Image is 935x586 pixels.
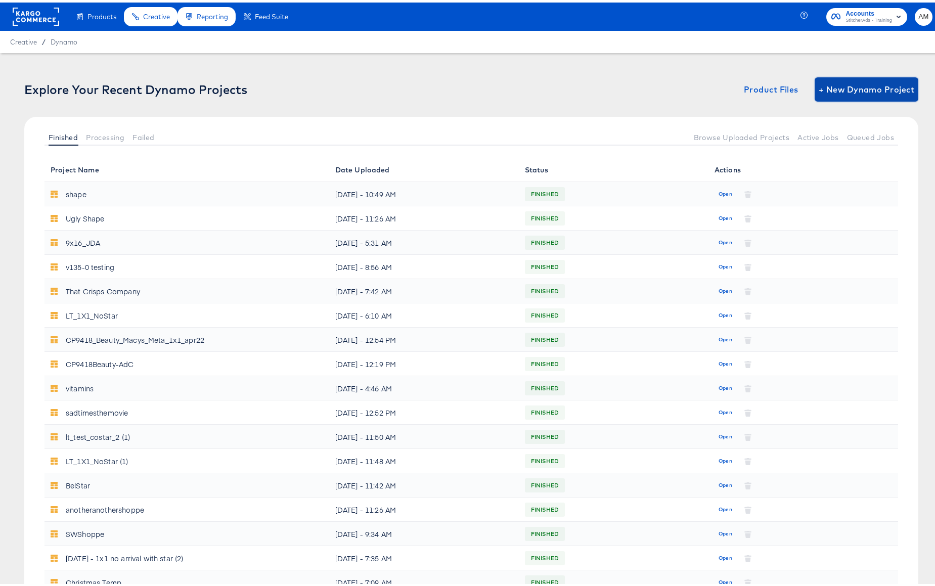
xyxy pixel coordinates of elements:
[719,308,732,318] span: Open
[24,80,247,94] div: Explore Your Recent Dynamo Projects
[335,548,513,564] div: [DATE] - 7:35 AM
[744,80,798,94] span: Product Files
[719,527,732,536] span: Open
[143,10,170,18] span: Creative
[335,305,513,321] div: [DATE] - 6:10 AM
[919,9,928,20] span: AM
[87,10,116,18] span: Products
[708,155,898,179] th: Actions
[715,281,736,297] button: Open
[335,208,513,224] div: [DATE] - 11:26 AM
[525,329,565,345] span: FINISHED
[719,284,732,293] span: Open
[719,478,732,487] span: Open
[525,378,565,394] span: FINISHED
[335,353,513,370] div: [DATE] - 12:19 PM
[525,499,565,515] span: FINISHED
[525,548,565,564] span: FINISHED
[66,232,100,248] div: 9x16_JDA
[519,155,708,179] th: Status
[66,208,105,224] div: Ugly Shape
[66,523,104,539] div: SWShoppe
[66,450,128,467] div: LT_1X1_NoStar (1)
[49,131,78,139] span: Finished
[335,523,513,539] div: [DATE] - 9:34 AM
[525,232,565,248] span: FINISHED
[86,131,124,139] span: Processing
[715,499,736,515] button: Open
[335,450,513,467] div: [DATE] - 11:48 AM
[719,236,732,245] span: Open
[329,155,519,179] th: Date Uploaded
[66,426,130,442] div: lt_test_costar_2 (1)
[715,256,736,273] button: Open
[715,523,736,539] button: Open
[66,305,118,321] div: LT_1X1_NoStar
[132,131,154,139] span: Failed
[525,402,565,418] span: FINISHED
[719,575,732,584] span: Open
[44,155,329,179] th: Project Name
[255,10,288,18] span: Feed Suite
[525,184,565,200] span: FINISHED
[335,378,513,394] div: [DATE] - 4:46 AM
[715,548,736,564] button: Open
[797,131,838,139] span: Active Jobs
[719,357,732,366] span: Open
[335,402,513,418] div: [DATE] - 12:52 PM
[66,548,184,564] div: [DATE] - 1x1 no arrival with star (2)
[66,499,144,515] div: anotheranothershoppe
[715,353,736,370] button: Open
[719,551,732,560] span: Open
[66,281,140,297] div: That Crisps Company
[335,232,513,248] div: [DATE] - 5:31 AM
[719,260,732,269] span: Open
[719,454,732,463] span: Open
[525,281,565,297] span: FINISHED
[335,184,513,200] div: [DATE] - 10:49 AM
[845,6,892,17] span: Accounts
[66,353,133,370] div: CP9418Beauty-AdC
[694,131,790,139] span: Browse Uploaded Projects
[525,523,565,539] span: FINISHED
[715,402,736,418] button: Open
[10,35,37,43] span: Creative
[525,305,565,321] span: FINISHED
[740,75,803,99] button: Product Files
[66,402,128,418] div: sadtimesthemovie
[715,184,736,200] button: Open
[335,329,513,345] div: [DATE] - 12:54 PM
[335,475,513,491] div: [DATE] - 11:42 AM
[915,6,932,23] button: AM
[719,405,732,415] span: Open
[51,35,77,43] a: Dynamo
[66,256,114,273] div: v135-0 testing
[66,329,204,345] div: CP9418_Beauty_Macys_Meta_1x1_apr22
[719,333,732,342] span: Open
[715,426,736,442] button: Open
[847,131,894,139] span: Queued Jobs
[197,10,228,18] span: Reporting
[66,378,94,394] div: vitamins
[66,475,90,491] div: BelStar
[715,450,736,467] button: Open
[715,305,736,321] button: Open
[715,378,736,394] button: Open
[719,381,732,390] span: Open
[715,329,736,345] button: Open
[66,184,86,200] div: shape
[37,35,51,43] span: /
[525,208,565,224] span: FINISHED
[525,426,565,442] span: FINISHED
[719,211,732,220] span: Open
[715,208,736,224] button: Open
[719,187,732,196] span: Open
[715,232,736,248] button: Open
[845,14,892,22] span: StitcherAds - Training
[335,426,513,442] div: [DATE] - 11:50 AM
[719,430,732,439] span: Open
[525,450,565,467] span: FINISHED
[525,353,565,370] span: FINISHED
[335,281,513,297] div: [DATE] - 7:42 AM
